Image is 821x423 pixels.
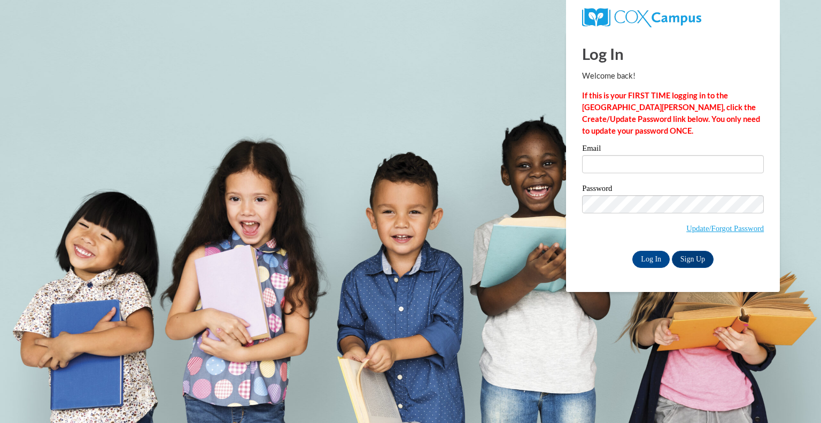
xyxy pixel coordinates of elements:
img: COX Campus [582,8,701,27]
input: Log In [632,251,670,268]
strong: If this is your FIRST TIME logging in to the [GEOGRAPHIC_DATA][PERSON_NAME], click the Create/Upd... [582,91,760,135]
label: Password [582,184,764,195]
p: Welcome back! [582,70,764,82]
a: Update/Forgot Password [686,224,764,233]
label: Email [582,144,764,155]
h1: Log In [582,43,764,65]
a: COX Campus [582,12,701,21]
a: Sign Up [672,251,714,268]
